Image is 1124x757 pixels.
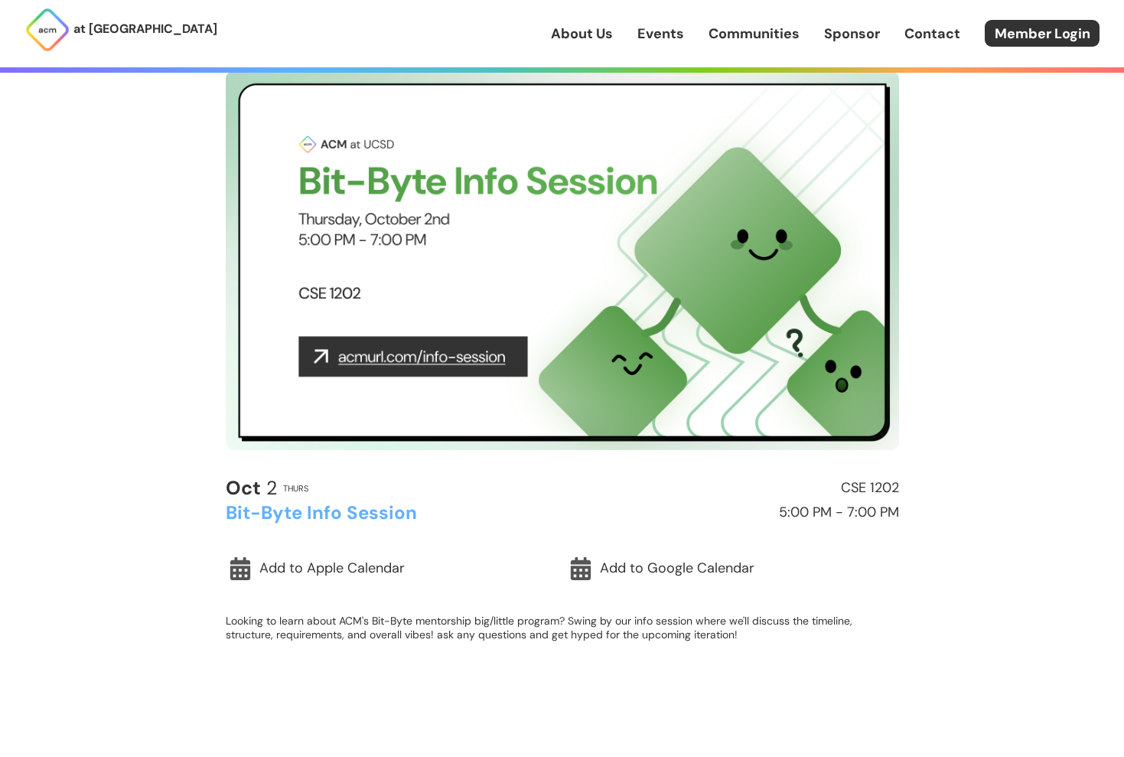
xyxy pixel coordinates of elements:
a: Sponsor [824,24,880,44]
p: at [GEOGRAPHIC_DATA] [73,19,217,39]
img: ACM Logo [24,7,70,53]
a: Add to Apple Calendar [226,551,559,586]
p: Looking to learn about ACM's Bit-Byte mentorship big/little program? Swing by our info session wh... [226,614,899,641]
a: Communities [709,24,800,44]
h2: Thurs [283,484,308,493]
h2: CSE 1202 [569,481,899,496]
a: About Us [551,24,613,44]
img: Event Cover Photo [226,71,899,450]
h2: 2 [226,478,277,499]
a: at [GEOGRAPHIC_DATA] [24,7,217,53]
a: Contact [904,24,960,44]
h2: Bit-Byte Info Session [226,503,555,523]
h2: 5:00 PM - 7:00 PM [569,505,899,520]
b: Oct [226,475,261,501]
a: Events [637,24,684,44]
a: Member Login [985,20,1100,47]
a: Add to Google Calendar [566,551,899,586]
